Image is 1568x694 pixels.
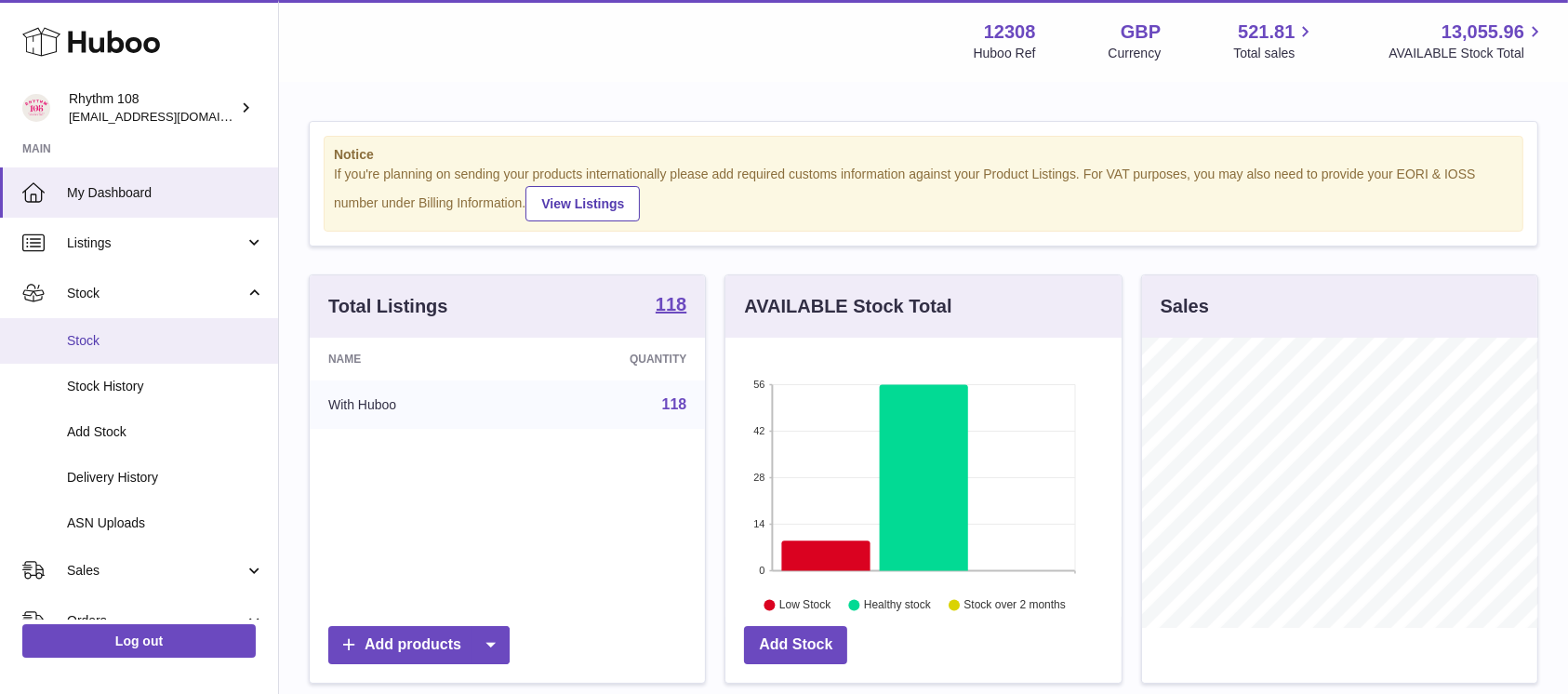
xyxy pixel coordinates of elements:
[67,562,245,580] span: Sales
[67,469,264,487] span: Delivery History
[334,146,1513,164] strong: Notice
[22,94,50,122] img: orders@rhythm108.com
[67,234,245,252] span: Listings
[525,186,640,221] a: View Listings
[67,378,264,395] span: Stock History
[1233,20,1316,62] a: 521.81 Total sales
[974,45,1036,62] div: Huboo Ref
[69,90,236,126] div: Rhythm 108
[67,514,264,532] span: ASN Uploads
[67,184,264,202] span: My Dashboard
[744,626,847,664] a: Add Stock
[328,626,510,664] a: Add products
[310,338,518,380] th: Name
[22,624,256,658] a: Log out
[1233,45,1316,62] span: Total sales
[760,565,765,576] text: 0
[656,295,686,314] strong: 118
[1238,20,1295,45] span: 521.81
[754,425,765,436] text: 42
[67,612,245,630] span: Orders
[1161,294,1209,319] h3: Sales
[310,380,518,429] td: With Huboo
[656,295,686,317] a: 118
[1389,45,1546,62] span: AVAILABLE Stock Total
[984,20,1036,45] strong: 12308
[754,518,765,529] text: 14
[754,472,765,483] text: 28
[662,396,687,412] a: 118
[864,598,932,611] text: Healthy stock
[334,166,1513,221] div: If you're planning on sending your products internationally please add required customs informati...
[69,109,273,124] span: [EMAIL_ADDRESS][DOMAIN_NAME]
[1109,45,1162,62] div: Currency
[67,423,264,441] span: Add Stock
[328,294,448,319] h3: Total Listings
[1389,20,1546,62] a: 13,055.96 AVAILABLE Stock Total
[964,598,1066,611] text: Stock over 2 months
[779,598,831,611] text: Low Stock
[518,338,705,380] th: Quantity
[67,285,245,302] span: Stock
[744,294,951,319] h3: AVAILABLE Stock Total
[1442,20,1524,45] span: 13,055.96
[1121,20,1161,45] strong: GBP
[67,332,264,350] span: Stock
[754,379,765,390] text: 56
